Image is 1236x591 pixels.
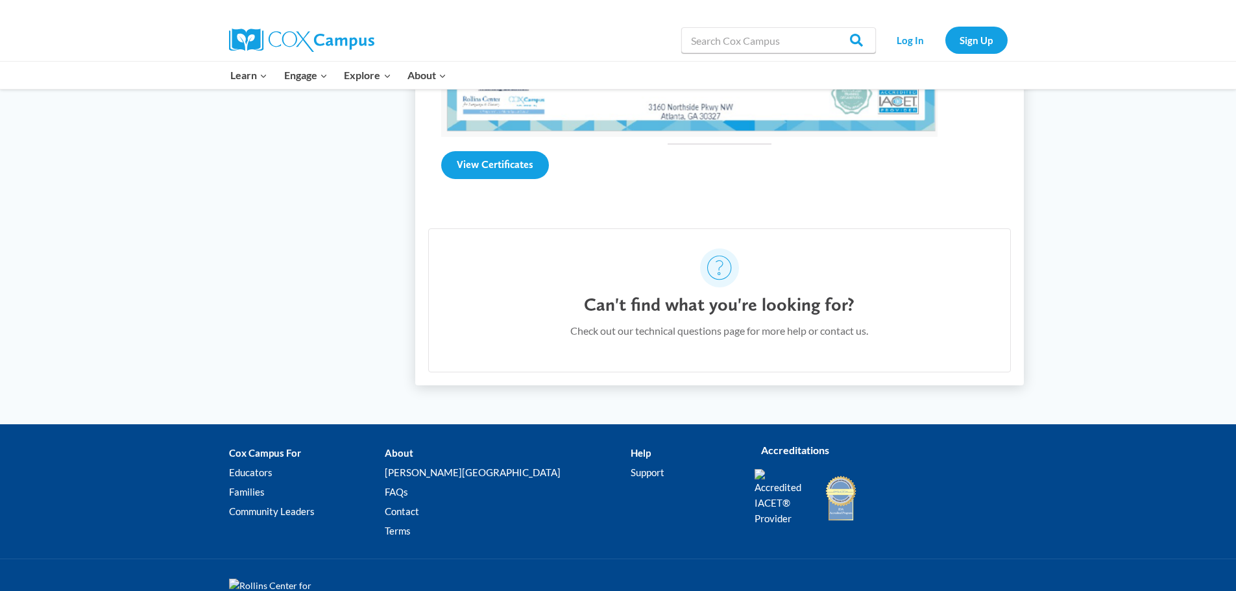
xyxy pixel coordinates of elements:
[385,463,631,483] a: [PERSON_NAME][GEOGRAPHIC_DATA]
[229,502,385,522] a: Community Leaders
[882,27,939,53] a: Log In
[570,322,868,339] p: Check out our technical questions page for more help or contact us.
[631,463,734,483] a: Support
[945,27,1008,53] a: Sign Up
[761,444,829,456] strong: Accreditations
[229,463,385,483] a: Educators
[223,62,276,89] button: Child menu of Learn
[681,27,876,53] input: Search Cox Campus
[441,151,549,180] a: View Certificates
[882,27,1008,53] nav: Secondary Navigation
[336,62,400,89] button: Child menu of Explore
[399,62,455,89] button: Child menu of About
[385,502,631,522] a: Contact
[229,29,374,52] img: Cox Campus
[755,469,810,526] img: Accredited IACET® Provider
[229,483,385,502] a: Families
[584,294,854,316] h4: Can't find what you're looking for?
[385,483,631,502] a: FAQs
[276,62,336,89] button: Child menu of Engage
[223,62,455,89] nav: Primary Navigation
[825,474,857,522] img: IDA Accredited
[385,522,631,541] a: Terms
